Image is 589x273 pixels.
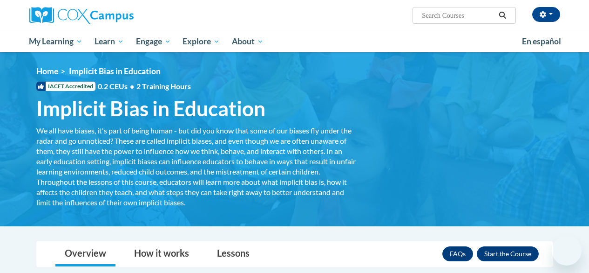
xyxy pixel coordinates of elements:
img: Cox Campus [29,7,134,24]
span: Explore [183,36,220,47]
a: En español [516,32,567,51]
span: About [232,36,264,47]
span: • [130,82,134,91]
span: Implicit Bias in Education [36,96,265,121]
a: Explore [176,31,226,52]
div: We all have biases, it's part of being human - but did you know that some of our biases fly under... [36,126,358,208]
iframe: Button to launch messaging window [552,236,582,266]
span: En español [522,36,561,46]
a: Learn [88,31,130,52]
input: Search Courses [421,10,495,21]
span: Implicit Bias in Education [69,66,161,76]
a: How it works [125,242,198,266]
span: Learn [95,36,124,47]
a: Cox Campus [29,7,197,24]
button: Search [495,10,509,21]
a: My Learning [23,31,89,52]
span: IACET Accredited [36,82,95,91]
a: Home [36,66,58,76]
a: About [226,31,270,52]
a: FAQs [442,246,473,261]
div: Main menu [22,31,567,52]
button: Enroll [477,246,539,261]
a: Overview [55,242,115,266]
button: Account Settings [532,7,560,22]
a: Lessons [208,242,259,266]
span: 0.2 CEUs [98,81,191,91]
a: Engage [130,31,177,52]
span: My Learning [29,36,82,47]
span: 2 Training Hours [136,82,191,91]
span: Engage [136,36,171,47]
